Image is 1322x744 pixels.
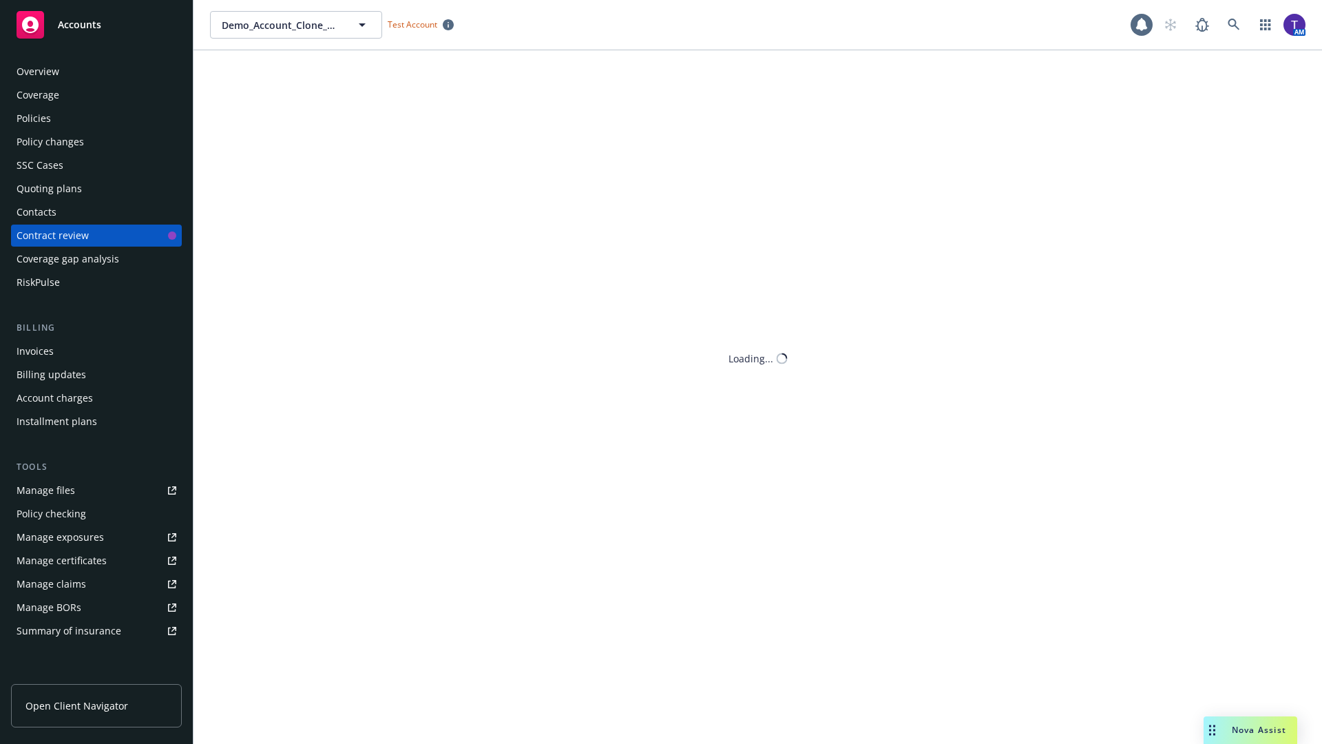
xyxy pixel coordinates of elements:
div: Loading... [728,351,773,366]
div: Manage BORs [17,597,81,619]
div: SSC Cases [17,154,63,176]
a: RiskPulse [11,271,182,293]
div: Policy checking [17,503,86,525]
div: Tools [11,460,182,474]
button: Nova Assist [1204,716,1297,744]
a: Switch app [1252,11,1279,39]
div: Coverage [17,84,59,106]
div: Manage certificates [17,550,107,572]
a: Account charges [11,387,182,409]
a: Summary of insurance [11,620,182,642]
div: Manage exposures [17,526,104,548]
span: Test Account [388,19,437,30]
div: Analytics hub [11,670,182,683]
div: RiskPulse [17,271,60,293]
span: Test Account [382,17,459,32]
div: Account charges [17,387,93,409]
button: Demo_Account_Clone_QA_CR_Tests_Prospect [210,11,382,39]
a: Overview [11,61,182,83]
a: SSC Cases [11,154,182,176]
a: Policy changes [11,131,182,153]
a: Policy checking [11,503,182,525]
a: Quoting plans [11,178,182,200]
a: Start snowing [1157,11,1184,39]
div: Manage files [17,479,75,502]
div: Drag to move [1204,716,1221,744]
a: Manage BORs [11,597,182,619]
a: Report a Bug [1188,11,1216,39]
a: Manage claims [11,573,182,595]
div: Policies [17,107,51,130]
div: Summary of insurance [17,620,121,642]
div: Installment plans [17,411,97,433]
div: Overview [17,61,59,83]
div: Billing updates [17,364,86,386]
img: photo [1283,14,1305,36]
span: Demo_Account_Clone_QA_CR_Tests_Prospect [222,18,341,32]
a: Policies [11,107,182,130]
a: Invoices [11,340,182,362]
a: Manage certificates [11,550,182,572]
span: Nova Assist [1232,724,1286,736]
div: Coverage gap analysis [17,248,119,270]
div: Policy changes [17,131,84,153]
span: Accounts [58,19,101,30]
a: Manage exposures [11,526,182,548]
span: Open Client Navigator [25,699,128,713]
div: Billing [11,321,182,335]
div: Invoices [17,340,54,362]
a: Coverage [11,84,182,106]
a: Billing updates [11,364,182,386]
div: Contract review [17,225,89,247]
a: Installment plans [11,411,182,433]
a: Accounts [11,6,182,44]
a: Coverage gap analysis [11,248,182,270]
a: Contract review [11,225,182,247]
div: Quoting plans [17,178,82,200]
div: Manage claims [17,573,86,595]
a: Manage files [11,479,182,502]
a: Contacts [11,201,182,223]
div: Contacts [17,201,56,223]
a: Search [1220,11,1248,39]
